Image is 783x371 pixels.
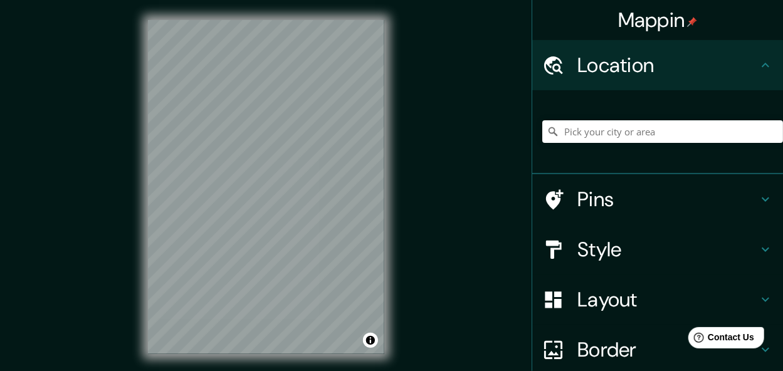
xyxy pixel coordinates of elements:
div: Pins [532,174,783,224]
input: Pick your city or area [542,120,783,143]
h4: Border [577,337,758,362]
h4: Layout [577,287,758,312]
canvas: Map [148,20,384,354]
h4: Pins [577,187,758,212]
div: Location [532,40,783,90]
div: Layout [532,274,783,325]
h4: Mappin [618,8,698,33]
div: Style [532,224,783,274]
h4: Location [577,53,758,78]
img: pin-icon.png [687,17,697,27]
h4: Style [577,237,758,262]
button: Toggle attribution [363,333,378,348]
iframe: Help widget launcher [671,322,769,357]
